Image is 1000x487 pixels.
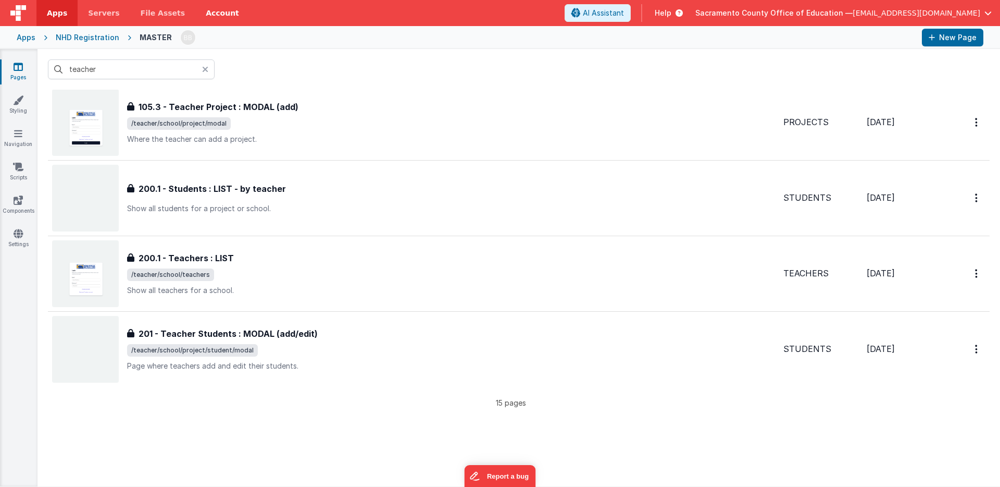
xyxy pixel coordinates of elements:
[969,263,985,284] button: Options
[139,252,234,264] h3: 200.1 - Teachers : LIST
[783,343,858,355] div: STUDENTS
[88,8,119,18] span: Servers
[867,344,895,354] span: [DATE]
[127,134,775,144] p: Where the teacher can add a project.
[127,361,775,371] p: Page where teachers add and edit their students.
[127,344,258,357] span: /teacher/school/project/student/modal
[48,397,974,408] p: 15 pages
[141,8,185,18] span: File Assets
[867,117,895,127] span: [DATE]
[127,285,775,296] p: Show all teachers for a school.
[139,327,318,340] h3: 201 - Teacher Students : MODAL (add/edit)
[783,192,858,204] div: STUDENTS
[695,8,992,18] button: Sacramento County Office of Education — [EMAIL_ADDRESS][DOMAIN_NAME]
[48,59,215,79] input: Search pages, id's ...
[565,4,631,22] button: AI Assistant
[867,192,895,203] span: [DATE]
[56,32,119,43] div: NHD Registration
[181,30,195,45] img: 3aae05562012a16e32320df8a0cd8a1d
[465,465,536,487] iframe: Marker.io feedback button
[783,267,858,279] div: TEACHERS
[867,268,895,278] span: [DATE]
[140,32,172,43] div: MASTER
[127,117,231,130] span: /teacher/school/project/modal
[583,8,624,18] span: AI Assistant
[127,269,214,281] span: /teacher/school/teachers
[853,8,980,18] span: [EMAIL_ADDRESS][DOMAIN_NAME]
[695,8,853,18] span: Sacramento County Office of Education —
[127,203,775,214] p: Show all students for a project or school.
[139,182,286,195] h3: 200.1 - Students : LIST - by teacher
[922,29,983,46] button: New Page
[47,8,67,18] span: Apps
[655,8,671,18] span: Help
[969,187,985,209] button: Options
[139,101,298,113] h3: 105.3 - Teacher Project : MODAL (add)
[969,338,985,360] button: Options
[783,116,858,128] div: PROJECTS
[969,112,985,133] button: Options
[17,32,35,43] div: Apps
